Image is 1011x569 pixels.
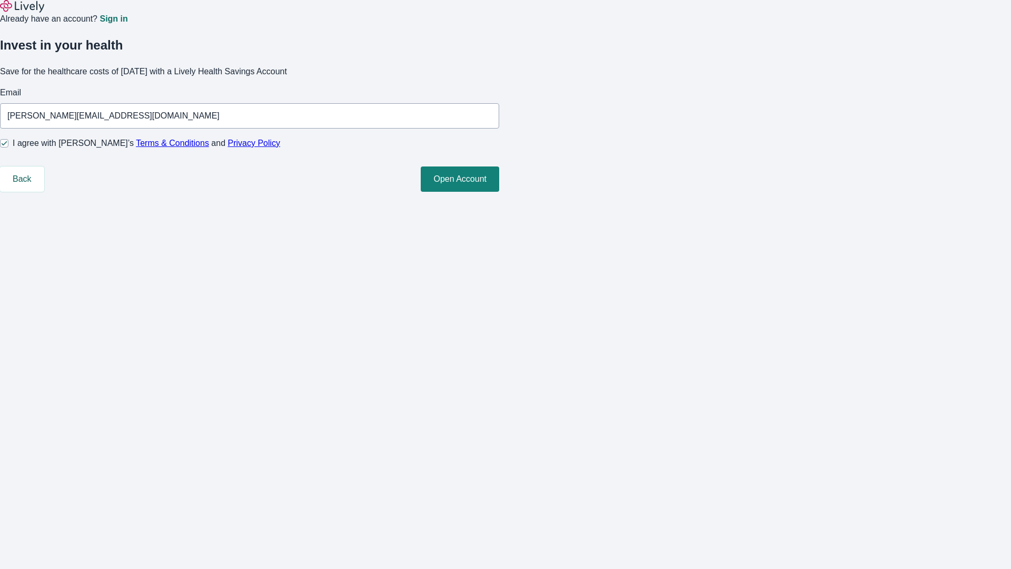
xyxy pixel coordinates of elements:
a: Privacy Policy [228,139,281,148]
span: I agree with [PERSON_NAME]’s and [13,137,280,150]
a: Terms & Conditions [136,139,209,148]
button: Open Account [421,166,499,192]
a: Sign in [100,15,127,23]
